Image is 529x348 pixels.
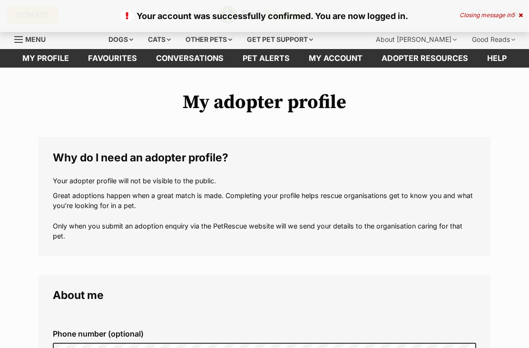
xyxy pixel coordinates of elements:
[53,329,476,338] label: Phone number (optional)
[102,30,140,49] div: Dogs
[147,49,233,68] a: conversations
[233,49,299,68] a: Pet alerts
[53,289,476,301] legend: About me
[478,49,516,68] a: Help
[141,30,177,49] div: Cats
[14,30,52,47] a: Menu
[53,176,476,186] p: Your adopter profile will not be visible to the public.
[25,35,46,43] span: Menu
[369,30,463,49] div: About [PERSON_NAME]
[53,190,476,241] p: Great adoptions happen when a great match is made. Completing your profile helps rescue organisat...
[299,49,372,68] a: My account
[39,137,490,256] fieldset: Why do I need an adopter profile?
[53,151,476,164] legend: Why do I need an adopter profile?
[39,91,490,113] h1: My adopter profile
[240,30,320,49] div: Get pet support
[179,30,239,49] div: Other pets
[13,49,78,68] a: My profile
[465,30,522,49] div: Good Reads
[372,49,478,68] a: Adopter resources
[78,49,147,68] a: Favourites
